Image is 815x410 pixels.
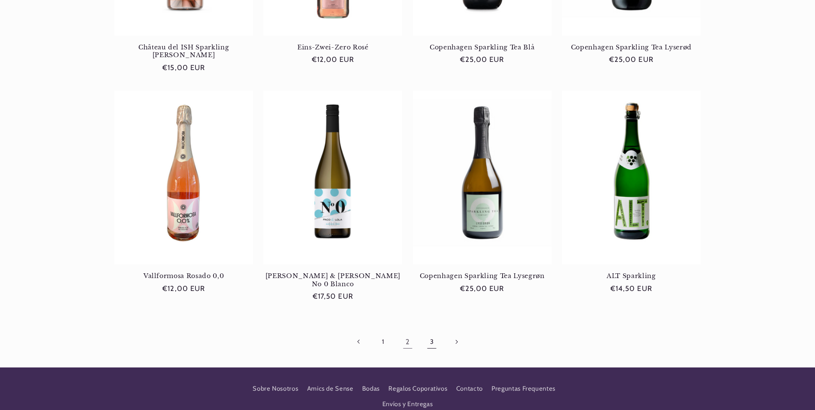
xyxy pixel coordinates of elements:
a: ALT Sparkling [562,272,701,280]
a: Château del ISH Sparkling [PERSON_NAME] [114,43,253,59]
a: Vallformosa Rosado 0,0 [114,272,253,280]
a: Copenhagen Sparkling Tea Lyserød [562,43,701,51]
a: Página 2 [397,332,417,352]
a: Página 1 [373,332,393,352]
a: Preguntas Frequentes [491,381,556,397]
a: Copenhagen Sparkling Tea Blå [413,43,552,51]
a: Regalos Coporativos [388,381,447,397]
a: Copenhagen Sparkling Tea Lysegrøn [413,272,552,280]
a: [PERSON_NAME] & [PERSON_NAME] No 0 Blanco [263,272,402,288]
a: Pagina anterior [349,332,369,352]
a: Amics de Sense [307,381,354,397]
nav: Paginación [114,332,701,352]
a: Sobre Nosotros [253,383,298,397]
a: Eins-Zwei-Zero Rosé [263,43,402,51]
a: Página 3 [422,332,442,352]
a: Contacto [456,381,483,397]
a: Bodas [362,381,380,397]
a: Página siguiente [446,332,466,352]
